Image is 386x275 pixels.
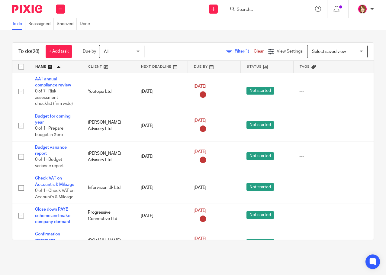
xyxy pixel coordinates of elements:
[80,18,93,30] a: Done
[35,189,75,199] span: 0 of 1 · Check VAT on Account's & Mileage
[82,203,135,228] td: Progressive Connective Ltd
[104,50,108,54] span: All
[299,154,380,160] div: ---
[194,85,206,89] span: [DATE]
[35,176,74,186] a: Check VAT on Account's & Mileage
[235,49,254,53] span: Filter
[135,73,188,110] td: [DATE]
[135,203,188,228] td: [DATE]
[246,152,274,160] span: Not started
[299,89,380,95] div: ---
[246,211,274,219] span: Not started
[194,237,206,241] span: [DATE]
[18,48,40,55] h1: To do
[35,77,71,87] a: AAT annual compliance review
[135,110,188,141] td: [DATE]
[35,145,67,156] a: Budget variance report
[194,209,206,213] span: [DATE]
[299,185,380,191] div: ---
[35,158,64,168] span: 0 of 1 · Budget variance report
[35,207,70,224] a: Close down PAYE scheme and make company dormant
[194,119,206,123] span: [DATE]
[83,48,96,54] p: Due by
[82,141,135,172] td: [PERSON_NAME] Advisory Ltd
[236,7,291,13] input: Search
[299,123,380,129] div: ---
[82,73,135,110] td: Youtopia Ltd
[35,127,63,137] span: 0 of 1 · Prepare budget in Xero
[246,87,274,95] span: Not started
[12,5,42,13] img: Pixie
[46,45,72,58] a: + Add task
[135,172,188,203] td: [DATE]
[254,49,264,53] a: Clear
[246,239,274,247] span: Not started
[82,172,135,203] td: Infervision Uk Ltd
[35,89,73,106] span: 0 of 7 · Risk assessment checklist (firm wide)
[300,65,310,68] span: Tags
[246,121,274,129] span: Not started
[312,50,346,54] span: Select saved view
[244,49,249,53] span: (1)
[35,114,70,125] a: Budget for coming year
[12,18,25,30] a: To do
[82,110,135,141] td: [PERSON_NAME] Advisory Ltd
[135,141,188,172] td: [DATE]
[358,4,367,14] img: Katherine%20-%20Pink%20cartoon.png
[135,228,188,259] td: [DATE]
[277,49,303,53] span: View Settings
[57,18,77,30] a: Snoozed
[194,186,206,190] span: [DATE]
[246,183,274,191] span: Not started
[28,18,54,30] a: Reassigned
[194,150,206,154] span: [DATE]
[82,228,135,259] td: [DOMAIN_NAME] Limited
[31,49,40,54] span: (28)
[35,232,60,242] a: Confirmation statement
[299,213,380,219] div: ---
